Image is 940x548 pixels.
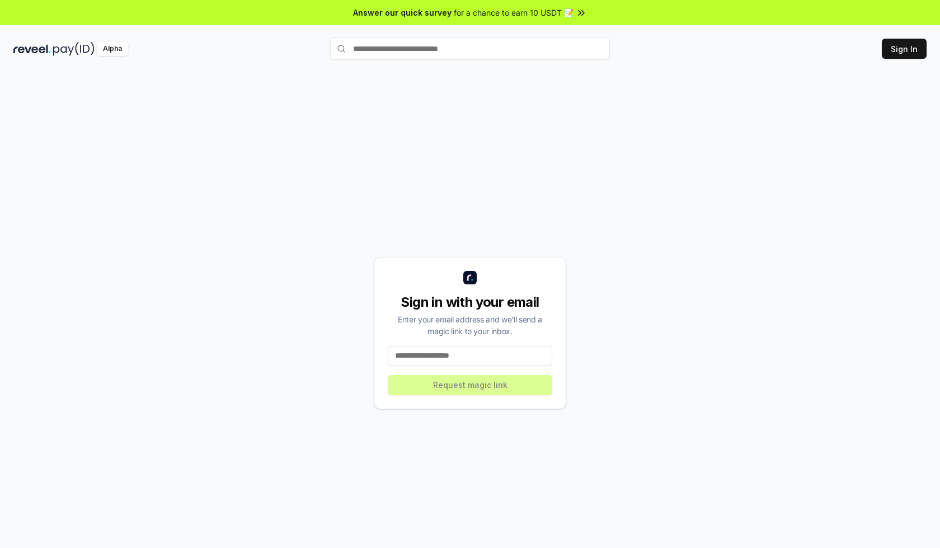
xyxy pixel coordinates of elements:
[353,7,452,18] span: Answer our quick survey
[388,293,552,311] div: Sign in with your email
[463,271,477,284] img: logo_small
[882,39,927,59] button: Sign In
[454,7,574,18] span: for a chance to earn 10 USDT 📝
[13,42,51,56] img: reveel_dark
[97,42,128,56] div: Alpha
[388,313,552,337] div: Enter your email address and we’ll send a magic link to your inbox.
[53,42,95,56] img: pay_id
